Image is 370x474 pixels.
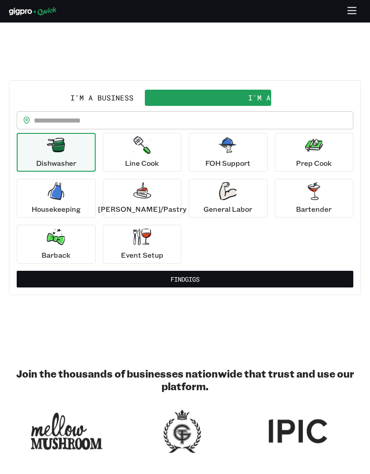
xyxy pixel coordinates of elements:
[36,158,76,169] p: Dishwasher
[32,204,81,214] p: Housekeeping
[203,204,252,214] p: General Labor
[296,158,332,169] p: Prep Cook
[205,158,250,169] p: FOH Support
[189,133,268,172] button: FOH Support
[185,90,351,106] button: I'm a Pro
[262,407,334,456] img: Logo for IPIC
[98,204,186,214] p: [PERSON_NAME]/Pastry
[125,158,159,169] p: Line Cook
[275,179,354,218] button: Bartender
[121,250,163,260] p: Event Setup
[17,225,96,264] button: Barback
[31,407,103,456] img: Logo for Mellow Mushroom
[42,250,70,260] p: Barback
[189,179,268,218] button: General Labor
[18,90,185,106] button: I'm a Business
[17,271,353,287] button: FindGigs
[17,179,96,218] button: Housekeeping
[9,367,361,392] h2: Join the thousands of businesses nationwide that trust and use our platform.
[296,204,332,214] p: Bartender
[9,59,361,71] h2: PICK UP A SHIFT!
[17,133,96,172] button: Dishwasher
[103,225,182,264] button: Event Setup
[146,407,218,456] img: Logo for Georgian Terrace
[103,133,182,172] button: Line Cook
[103,179,182,218] button: [PERSON_NAME]/Pastry
[275,133,354,172] button: Prep Cook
